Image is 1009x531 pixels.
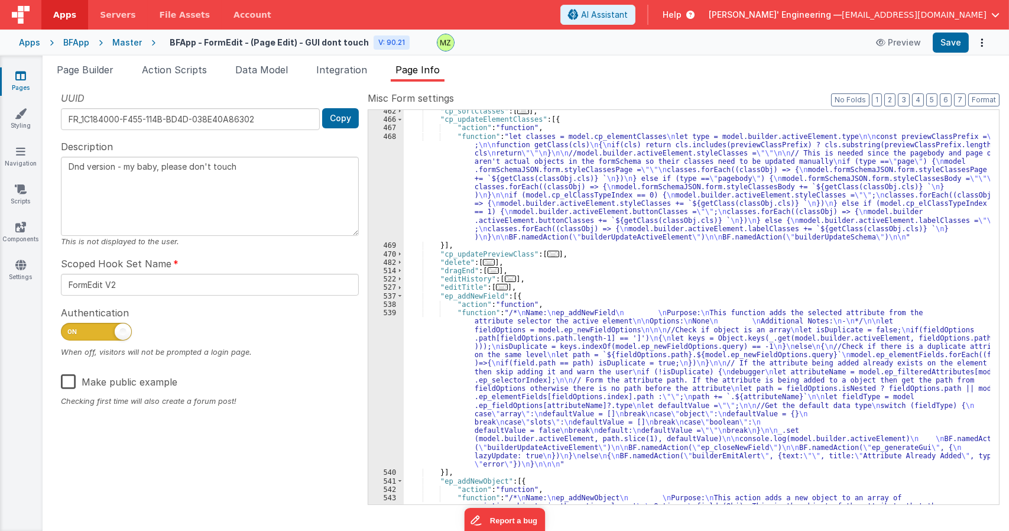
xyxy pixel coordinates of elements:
span: Data Model [235,64,288,76]
button: Save [933,33,969,53]
div: Checking first time will also create a forum post! [61,396,359,407]
span: Scoped Hook Set Name [61,257,171,271]
div: 468 [368,132,404,242]
div: 538 [368,300,404,309]
button: Copy [322,108,359,128]
h4: BFApp - FormEdit - (Page Edit) - GUI dont touch [170,38,369,47]
span: ... [496,284,508,290]
div: 482 [368,258,404,267]
button: Format [968,93,1000,106]
span: ... [488,267,499,274]
button: [PERSON_NAME]' Engineering — [EMAIL_ADDRESS][DOMAIN_NAME] [709,9,1000,21]
span: ... [505,276,517,282]
span: Page Builder [57,64,113,76]
div: This is not displayed to the user. [61,236,359,247]
span: ... [483,259,495,265]
div: 462 [368,107,404,115]
div: When off, visitors will not be prompted a login page. [61,347,359,358]
button: 1 [872,93,882,106]
div: 469 [368,241,404,250]
button: 7 [954,93,966,106]
span: ... [547,251,559,257]
div: 539 [368,309,404,468]
span: Servers [100,9,135,21]
span: File Assets [160,9,210,21]
button: No Folds [831,93,870,106]
div: 470 [368,250,404,258]
div: Apps [19,37,40,48]
button: 6 [940,93,952,106]
div: BFApp [63,37,89,48]
div: 522 [368,275,404,283]
span: Description [61,140,113,154]
div: 540 [368,468,404,477]
span: Authentication [61,306,129,320]
button: AI Assistant [560,5,635,25]
button: 2 [884,93,896,106]
button: 4 [912,93,924,106]
span: Help [663,9,682,21]
img: 095be3719ea6209dc2162ba73c069c80 [437,34,454,51]
span: Page Info [395,64,440,76]
div: 466 [368,115,404,124]
div: 467 [368,124,404,132]
span: Action Scripts [142,64,207,76]
span: Integration [316,64,367,76]
div: V: 90.21 [374,35,410,50]
div: 537 [368,292,404,300]
span: AI Assistant [581,9,628,21]
button: 5 [926,93,937,106]
div: 527 [368,283,404,292]
div: 542 [368,485,404,494]
span: Apps [53,9,76,21]
div: 514 [368,267,404,275]
span: [EMAIL_ADDRESS][DOMAIN_NAME] [842,9,987,21]
label: Make public example [61,367,177,393]
button: 3 [898,93,910,106]
span: ... [517,108,529,114]
button: Options [974,34,990,51]
span: UUID [61,91,85,105]
span: [PERSON_NAME]' Engineering — [709,9,842,21]
button: Preview [869,33,928,52]
div: 541 [368,477,404,485]
span: Misc Form settings [368,91,454,105]
div: Master [112,37,142,48]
